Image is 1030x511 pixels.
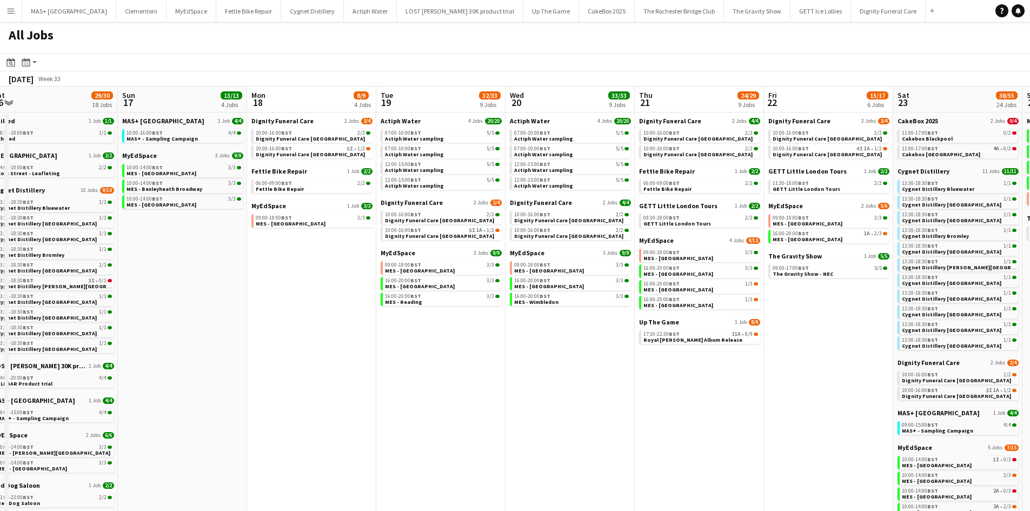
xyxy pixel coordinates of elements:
[724,1,790,22] button: The Gravity Show
[167,1,216,22] button: MyEdSpace
[523,1,579,22] button: Up The Game
[344,1,397,22] button: Actiph Water
[851,1,926,22] button: Dignity Funeral Care
[635,1,724,22] button: The Rochester Bridge Club
[22,1,116,22] button: MAS+ [GEOGRAPHIC_DATA]
[579,1,635,22] button: CakeBox 2025
[116,1,167,22] button: Clementoni
[9,74,34,84] div: [DATE]
[790,1,851,22] button: GETT Ice Lollies
[397,1,523,22] button: LOST [PERSON_NAME] 30K product trial
[216,1,281,22] button: Fettle Bike Repair
[281,1,344,22] button: Cygnet Distillery
[36,75,63,83] span: Week 33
